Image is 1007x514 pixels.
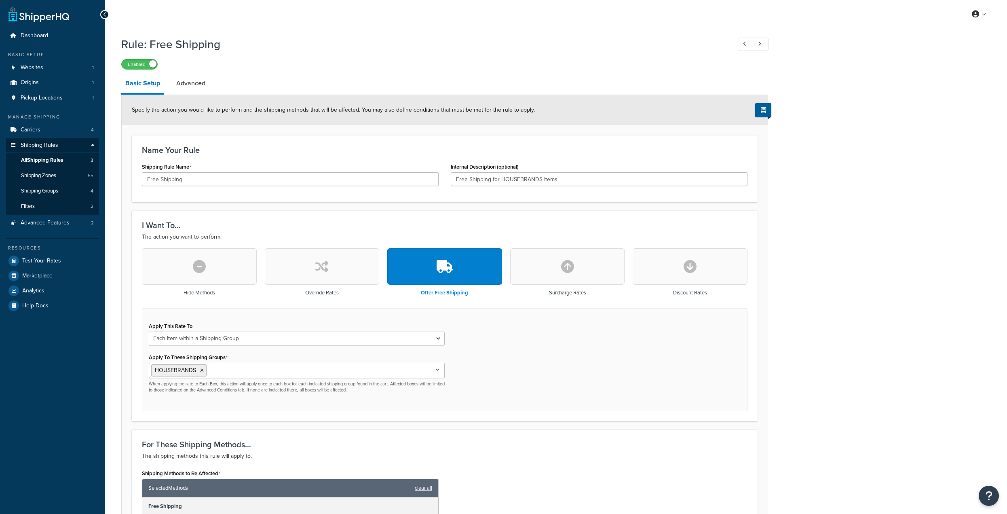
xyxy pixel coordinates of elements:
span: 1 [92,79,94,86]
span: 2 [91,203,93,210]
a: Origins1 [6,75,99,90]
span: Advanced Features [21,220,70,226]
span: Shipping Zones [21,172,56,179]
label: Apply This Rate To [149,323,192,329]
li: Origins [6,75,99,90]
p: The shipping methods this rule will apply to. [142,451,747,461]
h3: Offer Free Shipping [421,290,468,296]
a: Pickup Locations1 [6,91,99,106]
a: Advanced Features2 [6,216,99,231]
h3: Hide Methods [184,290,215,296]
span: All Shipping Rules [21,157,63,164]
label: Internal Description (optional) [451,164,519,170]
label: Shipping Methods to Be Affected [142,470,220,477]
span: Help Docs [22,302,49,309]
p: When applying the rate to Each Box, this action will apply once to each box for each indicated sh... [149,381,445,393]
li: Shipping Groups [6,184,99,199]
a: clear all [415,482,432,494]
span: Carriers [21,127,40,133]
span: HOUSEBRANDS [155,366,196,374]
div: Manage Shipping [6,114,99,121]
h3: I Want To... [142,221,747,230]
li: Filters [6,199,99,214]
a: Marketplace [6,269,99,283]
h1: Rule: Free Shipping [121,36,723,52]
span: 55 [88,172,93,179]
a: Basic Setup [121,74,164,95]
span: 4 [91,127,94,133]
label: Shipping Rule Name [142,164,191,170]
li: Shipping Rules [6,138,99,215]
span: Analytics [22,288,44,294]
label: Apply To These Shipping Groups [149,354,228,361]
h3: Override Rates [305,290,339,296]
span: Selected Methods [148,482,411,494]
span: 1 [92,95,94,102]
h3: For These Shipping Methods... [142,440,747,449]
span: 4 [91,188,93,195]
span: Origins [21,79,39,86]
li: Advanced Features [6,216,99,231]
span: Test Your Rates [22,258,61,264]
span: Shipping Groups [21,188,58,195]
span: Dashboard [21,32,48,39]
a: Help Docs [6,298,99,313]
li: Carriers [6,123,99,137]
a: Filters2 [6,199,99,214]
a: Shipping Rules [6,138,99,153]
span: Pickup Locations [21,95,63,102]
div: Resources [6,245,99,252]
h3: Surcharge Rates [549,290,586,296]
span: Shipping Rules [21,142,58,149]
a: Analytics [6,283,99,298]
a: Test Your Rates [6,254,99,268]
button: Open Resource Center [979,486,999,506]
h3: Discount Rates [673,290,707,296]
a: Advanced [172,74,209,93]
a: Dashboard [6,28,99,43]
a: Shipping Groups4 [6,184,99,199]
span: Filters [21,203,35,210]
label: Enabled [122,59,157,69]
a: Previous Record [738,38,754,51]
div: Basic Setup [6,51,99,58]
li: Pickup Locations [6,91,99,106]
a: Websites1 [6,60,99,75]
a: Carriers4 [6,123,99,137]
h3: Name Your Rule [142,146,747,154]
span: Marketplace [22,273,53,279]
li: Websites [6,60,99,75]
li: Shipping Zones [6,168,99,183]
a: AllShipping Rules3 [6,153,99,168]
button: Show Help Docs [755,103,771,117]
p: The action you want to perform. [142,232,747,242]
a: Shipping Zones55 [6,168,99,183]
span: Specify the action you would like to perform and the shipping methods that will be affected. You ... [132,106,535,114]
a: Next Record [753,38,768,51]
span: 2 [91,220,94,226]
span: 3 [91,157,93,164]
span: 1 [92,64,94,71]
span: Websites [21,64,43,71]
